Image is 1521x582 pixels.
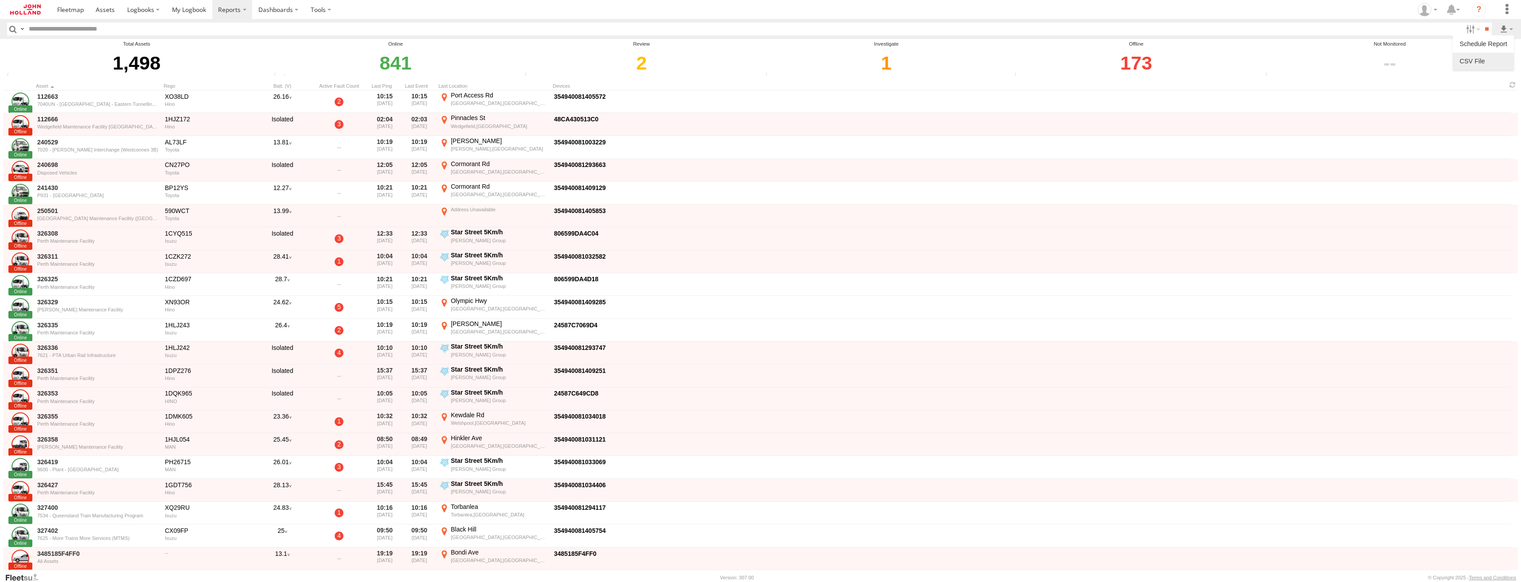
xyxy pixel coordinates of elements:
div: 1,498 [4,48,269,78]
label: Click to View Event Location [438,137,549,158]
div: XQ29RU [165,504,251,512]
div: Last Location [438,83,549,89]
div: 7625 - More Trains More Services (MTMS) [37,535,159,541]
div: Cormorant Rd [451,160,548,168]
div: 09:50 [DATE] [369,525,400,547]
div: Hino [165,307,251,312]
div: AL73LF [165,138,251,146]
div: Perth Maintenance Facility [37,284,159,290]
label: Click to View Event Location [438,434,549,455]
div: 12.27 [256,182,309,204]
div: Black Hill [451,525,548,533]
div: Isuzu [165,353,251,358]
label: Export results as... [1499,23,1514,35]
div: [GEOGRAPHIC_DATA],[GEOGRAPHIC_DATA] [451,100,548,106]
img: jhg-logo.svg [10,4,41,15]
div: Perth Maintenance Facility [37,421,159,427]
a: Click to View Device Details [554,344,606,351]
label: Click to View Event Location [438,160,549,181]
a: Click to View Asset Details [12,504,29,521]
a: Click to View Device Details [554,139,606,146]
div: PH26715 [165,458,251,466]
a: Click to View Asset Details [12,207,29,225]
div: Click to Sort [164,83,252,89]
div: [GEOGRAPHIC_DATA],[GEOGRAPHIC_DATA] [451,191,548,198]
a: Click to View Device Details [554,230,598,237]
div: 28.13 [256,480,309,501]
label: Click to View Event Location [438,548,549,570]
div: Star Street 5Km/h [451,388,548,396]
div: [GEOGRAPHIC_DATA],[GEOGRAPHIC_DATA] [451,443,548,449]
div: 13.1 [256,548,309,570]
a: Click to View Asset Details [12,527,29,544]
div: Perth Maintenance Facility [37,490,159,495]
a: Click to View Device Details [554,481,606,489]
div: [PERSON_NAME] Group [451,374,548,380]
div: 7040UN - [GEOGRAPHIC_DATA] - Eastern Tunnelling Pa [37,101,159,107]
div: [PERSON_NAME] Group [451,352,548,358]
div: 02:04 [DATE] [369,114,400,135]
div: MAN [165,467,251,472]
div: Perth Maintenance Facility [37,330,159,335]
a: 3 [335,120,343,129]
div: [PERSON_NAME] Group [451,489,548,495]
div: [PERSON_NAME] Group [451,283,548,289]
label: Search Query [19,23,26,35]
label: Click to View Event Location [438,274,549,295]
a: 112666 [37,115,159,123]
div: P931 - [GEOGRAPHIC_DATA] [37,193,159,198]
a: Click to View Asset Details [12,184,29,202]
a: 1 [335,257,343,266]
div: 15:37 [DATE] [404,365,435,387]
div: 25.45 [256,434,309,455]
div: Adam Dippie [1415,3,1440,16]
a: 2 [335,326,343,335]
div: 15:45 [DATE] [369,480,400,501]
a: Click to View Device Details [554,367,606,374]
div: 26.16 [256,91,309,113]
div: 10:19 [DATE] [404,320,435,341]
div: 10:04 [DATE] [404,457,435,478]
label: Click to View Event Location [438,91,549,113]
div: Perth Maintenance Facility [37,376,159,381]
a: Click to View Asset Details [12,229,29,247]
div: Toyota [165,216,251,221]
a: Click to View Asset Details [12,115,29,133]
a: Visit our Website [5,573,46,582]
div: Active Fault Count [312,83,366,89]
div: Isuzu [165,330,251,335]
i: ? [1472,3,1486,17]
div: Click to filter by Not Monitored [1263,48,1517,78]
a: 3 [335,463,343,472]
div: Disposed Vehicles [37,170,159,175]
a: 3 [335,234,343,243]
div: 23.36 [256,411,309,432]
div: 1DPZ276 [165,367,251,375]
div: 10:19 [DATE] [369,320,400,341]
div: [PERSON_NAME] Group [451,260,548,266]
div: 10:04 [DATE] [369,457,400,478]
div: Star Street 5Km/h [451,480,548,488]
div: 1HLJ243 [165,321,251,329]
label: Click to View Event Location [438,182,549,204]
div: 9600 - Plant - [GEOGRAPHIC_DATA] [37,467,159,472]
div: 10:21 [DATE] [369,182,400,204]
div: 10:05 [DATE] [369,388,400,410]
div: Perth Maintenance Facility [37,261,159,267]
div: 09:50 [DATE] [404,525,435,547]
div: [PERSON_NAME] Group [451,466,548,472]
div: Version: 307.00 [720,575,754,580]
div: Wedgefield Maintenance Facility [GEOGRAPHIC_DATA] [37,124,159,129]
div: Assets that have not communicated at least once with the server in the last 6hrs [523,72,536,78]
div: 1DQK965 [165,389,251,397]
div: [PERSON_NAME] Maintenance Facility [37,307,159,312]
a: Terms and Conditions [1469,575,1516,580]
div: 12:05 [DATE] [404,160,435,181]
div: Assets that have not communicated with the server in the last 24hrs [763,72,776,78]
a: 326336 [37,344,159,352]
div: Total number of Enabled and Paused Assets [4,72,18,78]
a: 326329 [37,298,159,306]
div: Perth Maintenance Facility [37,238,159,244]
div: 10:15 [DATE] [404,91,435,113]
div: 13.81 [256,137,309,158]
